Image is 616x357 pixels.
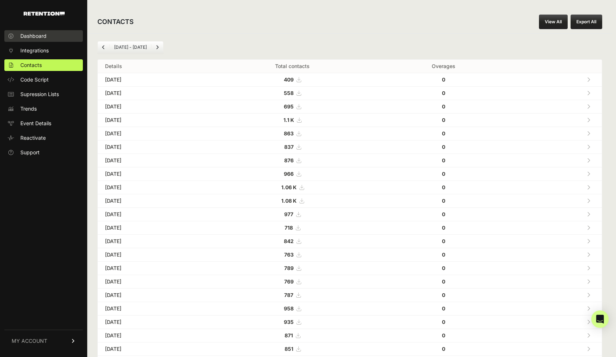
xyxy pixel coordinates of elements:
[284,292,301,298] a: 787
[442,225,445,231] strong: 0
[285,346,293,352] strong: 851
[98,316,208,329] td: [DATE]
[20,149,40,156] span: Support
[284,171,294,177] strong: 966
[4,88,83,100] a: Supression Lists
[98,248,208,262] td: [DATE]
[442,103,445,110] strong: 0
[284,76,294,83] strong: 409
[24,12,65,16] img: Retention.com
[442,157,445,163] strong: 0
[4,74,83,86] a: Code Script
[284,305,301,312] a: 958
[4,103,83,115] a: Trends
[284,76,301,83] a: 409
[98,60,208,73] th: Details
[20,62,42,69] span: Contacts
[591,310,609,328] div: Open Intercom Messenger
[20,91,59,98] span: Supression Lists
[284,171,301,177] a: 966
[442,265,445,271] strong: 0
[442,198,445,204] strong: 0
[442,319,445,325] strong: 0
[285,225,300,231] a: 718
[4,30,83,42] a: Dashboard
[284,251,294,258] strong: 763
[284,130,294,136] strong: 863
[12,337,47,345] span: MY ACCOUNT
[284,130,301,136] a: 863
[98,302,208,316] td: [DATE]
[98,289,208,302] td: [DATE]
[98,181,208,194] td: [DATE]
[152,41,163,53] a: Next
[4,330,83,352] a: MY ACCOUNT
[208,60,378,73] th: Total contacts
[281,184,297,190] strong: 1.06 K
[284,319,294,325] strong: 935
[20,105,37,112] span: Trends
[442,305,445,312] strong: 0
[442,117,445,123] strong: 0
[284,144,301,150] a: 837
[539,15,568,29] a: View All
[284,103,301,110] a: 695
[98,235,208,248] td: [DATE]
[442,76,445,83] strong: 0
[284,265,301,271] a: 789
[442,251,445,258] strong: 0
[442,144,445,150] strong: 0
[442,332,445,338] strong: 0
[20,120,51,127] span: Event Details
[284,90,294,96] strong: 558
[442,90,445,96] strong: 0
[442,211,445,217] strong: 0
[284,265,294,271] strong: 789
[284,238,301,244] a: 842
[98,154,208,167] td: [DATE]
[20,134,46,142] span: Reactivate
[284,211,293,217] strong: 977
[98,275,208,289] td: [DATE]
[98,342,208,356] td: [DATE]
[98,194,208,208] td: [DATE]
[571,15,602,29] button: Export All
[98,73,208,87] td: [DATE]
[4,45,83,56] a: Integrations
[442,184,445,190] strong: 0
[284,278,294,285] strong: 769
[98,329,208,342] td: [DATE]
[284,144,294,150] strong: 837
[442,292,445,298] strong: 0
[442,171,445,177] strong: 0
[281,198,304,204] a: 1.08 K
[284,251,301,258] a: 763
[284,211,301,217] a: 977
[281,184,304,190] a: 1.06 K
[442,238,445,244] strong: 0
[98,221,208,235] td: [DATE]
[98,127,208,140] td: [DATE]
[20,32,47,40] span: Dashboard
[98,100,208,114] td: [DATE]
[98,114,208,127] td: [DATE]
[4,59,83,71] a: Contacts
[442,346,445,352] strong: 0
[284,278,301,285] a: 769
[284,157,301,163] a: 876
[285,225,293,231] strong: 718
[98,87,208,100] td: [DATE]
[4,118,83,129] a: Event Details
[4,132,83,144] a: Reactivate
[97,17,134,27] h2: CONTACTS
[98,167,208,181] td: [DATE]
[284,238,294,244] strong: 842
[283,117,301,123] a: 1.1 K
[378,60,510,73] th: Overages
[285,332,300,338] a: 871
[4,147,83,158] a: Support
[285,332,293,338] strong: 871
[284,157,294,163] strong: 876
[442,130,445,136] strong: 0
[109,44,151,50] li: [DATE] - [DATE]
